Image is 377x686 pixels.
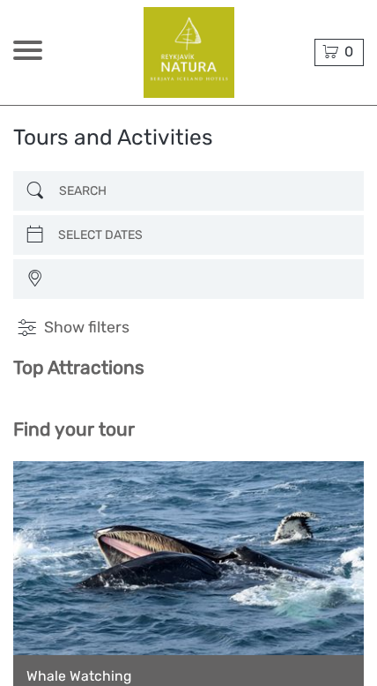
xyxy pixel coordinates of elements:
b: Find your tour [13,418,135,440]
span: 0 [342,43,356,60]
a: Whale Watching [26,668,351,685]
input: SEARCH [52,176,351,205]
h4: Show filters [13,317,364,339]
img: 482-1bf5d8f3-512b-4935-a865-5f6be7888fe7_logo_big.png [144,7,234,98]
input: SELECT DATES [51,220,351,250]
h1: Tours and Activities [13,124,213,150]
b: Top Attractions [13,356,144,378]
span: Show filters [44,317,129,339]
